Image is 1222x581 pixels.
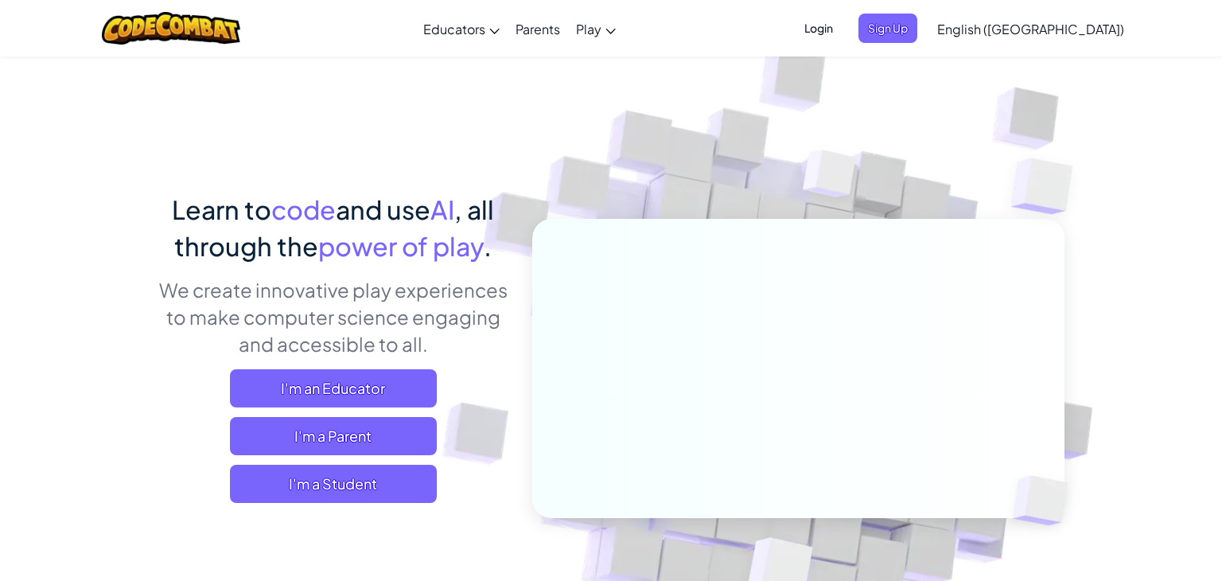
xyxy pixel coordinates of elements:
[102,12,241,45] img: CodeCombat logo
[979,119,1117,254] img: Overlap cubes
[987,443,1106,559] img: Overlap cubes
[230,417,437,455] a: I'm a Parent
[937,21,1124,37] span: English ([GEOGRAPHIC_DATA])
[929,7,1132,50] a: English ([GEOGRAPHIC_DATA])
[568,7,624,50] a: Play
[423,21,485,37] span: Educators
[230,369,437,407] a: I'm an Educator
[230,465,437,503] button: I'm a Student
[271,193,336,225] span: code
[430,193,454,225] span: AI
[576,21,601,37] span: Play
[795,14,843,43] button: Login
[508,7,568,50] a: Parents
[318,230,484,262] span: power of play
[415,7,508,50] a: Educators
[172,193,271,225] span: Learn to
[336,193,430,225] span: and use
[158,276,508,357] p: We create innovative play experiences to make computer science engaging and accessible to all.
[773,119,888,237] img: Overlap cubes
[858,14,917,43] button: Sign Up
[484,230,492,262] span: .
